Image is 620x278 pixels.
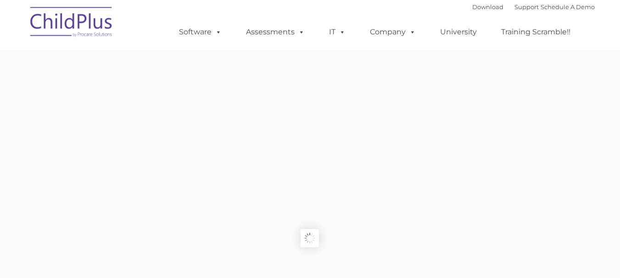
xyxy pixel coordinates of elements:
[431,23,486,41] a: University
[541,3,595,11] a: Schedule A Demo
[472,3,503,11] a: Download
[361,23,425,41] a: Company
[26,0,117,46] img: ChildPlus by Procare Solutions
[492,23,580,41] a: Training Scramble!!
[514,3,539,11] a: Support
[170,23,231,41] a: Software
[472,3,595,11] font: |
[237,23,314,41] a: Assessments
[320,23,355,41] a: IT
